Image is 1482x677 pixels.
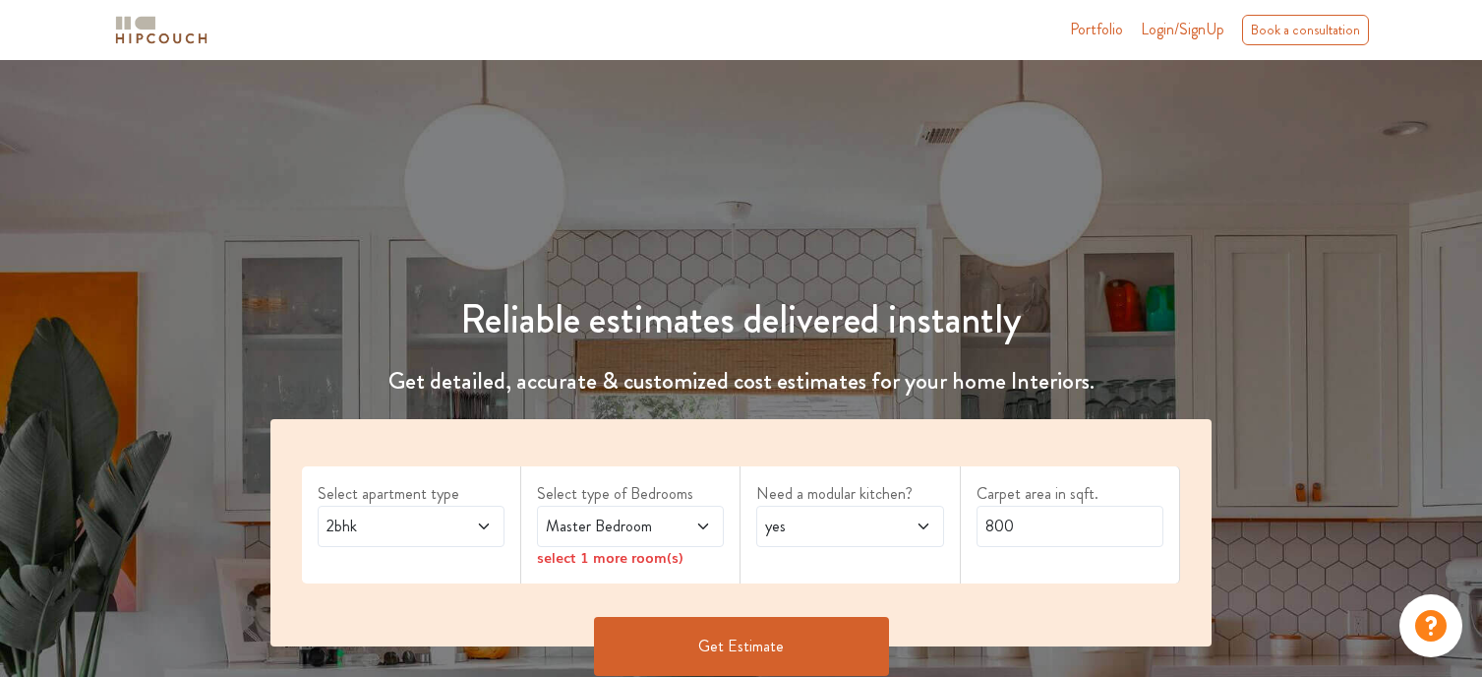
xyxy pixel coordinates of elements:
[756,482,943,506] label: Need a modular kitchen?
[761,515,888,538] span: yes
[259,367,1223,396] h4: Get detailed, accurate & customized cost estimates for your home Interiors.
[1242,15,1369,45] div: Book a consultation
[323,515,449,538] span: 2bhk
[1070,18,1123,41] a: Portfolio
[977,506,1163,547] input: Enter area sqft
[542,515,669,538] span: Master Bedroom
[977,482,1163,506] label: Carpet area in sqft.
[112,13,210,47] img: logo-horizontal.svg
[318,482,504,506] label: Select apartment type
[594,617,889,676] button: Get Estimate
[537,482,724,506] label: Select type of Bedrooms
[537,547,724,568] div: select 1 more room(s)
[1141,18,1224,40] span: Login/SignUp
[259,296,1223,343] h1: Reliable estimates delivered instantly
[112,8,210,52] span: logo-horizontal.svg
